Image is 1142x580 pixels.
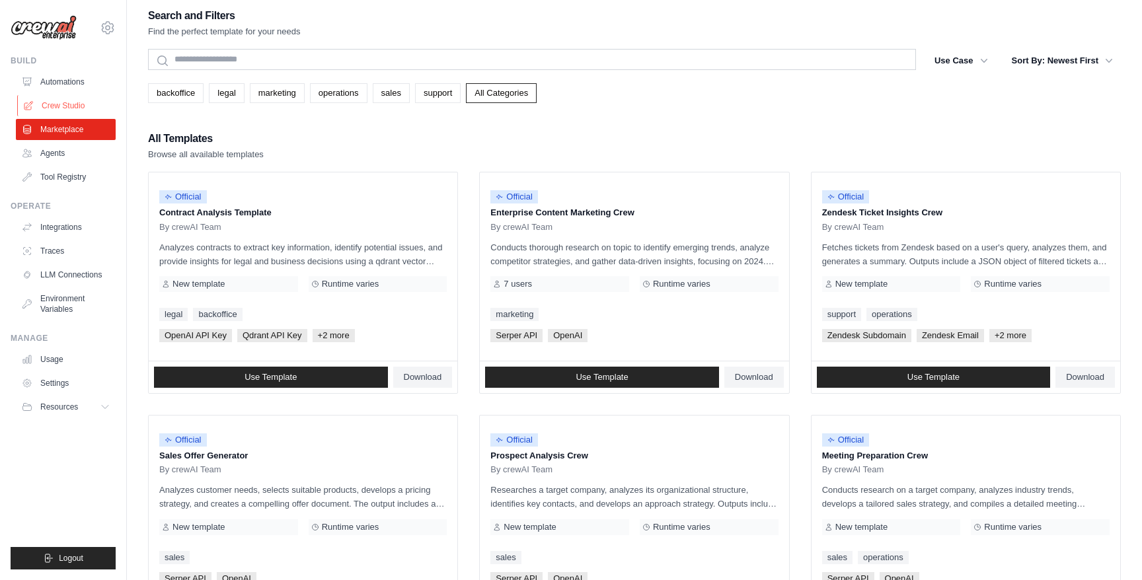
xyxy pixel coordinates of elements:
a: Tool Registry [16,166,116,188]
span: Official [490,433,538,447]
p: Browse all available templates [148,148,264,161]
span: Runtime varies [984,279,1042,289]
h2: All Templates [148,129,264,148]
button: Resources [16,396,116,417]
a: operations [866,308,917,321]
span: Official [822,433,870,447]
a: legal [159,308,188,321]
button: Logout [11,547,116,569]
span: New template [504,522,556,532]
h2: Search and Filters [148,7,301,25]
span: Zendesk Subdomain [822,329,911,342]
span: Serper API [490,329,543,342]
img: Logo [11,15,77,40]
span: By crewAI Team [159,464,221,475]
span: Runtime varies [653,279,710,289]
p: Sales Offer Generator [159,449,447,462]
p: Contract Analysis Template [159,206,447,219]
span: Runtime varies [322,522,379,532]
span: Official [159,433,207,447]
a: Integrations [16,217,116,238]
span: Download [735,372,773,382]
span: Use Template [907,372,960,382]
a: LLM Connections [16,264,116,285]
a: Automations [16,71,116,92]
span: Download [1066,372,1104,382]
p: Analyzes contracts to extract key information, identify potential issues, and provide insights fo... [159,240,447,268]
p: Prospect Analysis Crew [490,449,778,462]
a: Use Template [817,367,1051,388]
span: Resources [40,402,78,412]
button: Sort By: Newest First [1004,49,1121,73]
div: Build [11,55,116,66]
a: Marketplace [16,119,116,140]
span: New template [835,279,888,289]
a: backoffice [193,308,242,321]
a: Agents [16,143,116,164]
p: Conducts research on a target company, analyzes industry trends, develops a tailored sales strate... [822,483,1110,511]
a: legal [209,83,244,103]
span: +2 more [313,329,355,342]
span: Runtime varies [653,522,710,532]
a: Environment Variables [16,288,116,320]
a: support [822,308,861,321]
span: Runtime varies [984,522,1042,532]
a: Download [1055,367,1115,388]
a: backoffice [148,83,204,103]
span: New template [835,522,888,532]
p: Analyzes customer needs, selects suitable products, develops a pricing strategy, and creates a co... [159,483,447,511]
span: Runtime varies [322,279,379,289]
span: Qdrant API Key [237,329,307,342]
p: Enterprise Content Marketing Crew [490,206,778,219]
p: Conducts thorough research on topic to identify emerging trends, analyze competitor strategies, a... [490,240,778,268]
a: Download [393,367,453,388]
span: By crewAI Team [490,222,552,233]
span: OpenAI [548,329,588,342]
a: operations [310,83,367,103]
a: All Categories [466,83,537,103]
span: Download [404,372,442,382]
span: Official [822,190,870,203]
p: Fetches tickets from Zendesk based on a user's query, analyzes them, and generates a summary. Out... [822,240,1110,268]
span: By crewAI Team [822,464,884,475]
span: 7 users [504,279,532,289]
a: marketing [490,308,539,321]
span: Use Template [245,372,297,382]
a: Download [724,367,784,388]
button: Use Case [927,49,996,73]
p: Researches a target company, analyzes its organizational structure, identifies key contacts, and ... [490,483,778,511]
span: Official [490,190,538,203]
a: sales [822,551,853,564]
a: marketing [250,83,305,103]
div: Operate [11,201,116,211]
a: support [415,83,461,103]
span: New template [172,279,225,289]
span: Logout [59,553,83,563]
a: Usage [16,349,116,370]
span: +2 more [989,329,1032,342]
span: By crewAI Team [490,464,552,475]
p: Zendesk Ticket Insights Crew [822,206,1110,219]
a: sales [159,551,190,564]
span: OpenAI API Key [159,329,232,342]
span: Use Template [576,372,628,382]
span: New template [172,522,225,532]
span: By crewAI Team [159,222,221,233]
a: Settings [16,373,116,394]
a: Crew Studio [17,95,117,116]
a: Traces [16,240,116,262]
p: Meeting Preparation Crew [822,449,1110,462]
p: Find the perfect template for your needs [148,25,301,38]
div: Manage [11,333,116,344]
span: Zendesk Email [917,329,984,342]
a: operations [858,551,909,564]
a: sales [373,83,410,103]
a: sales [490,551,521,564]
span: By crewAI Team [822,222,884,233]
span: Official [159,190,207,203]
a: Use Template [485,367,719,388]
a: Use Template [154,367,388,388]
